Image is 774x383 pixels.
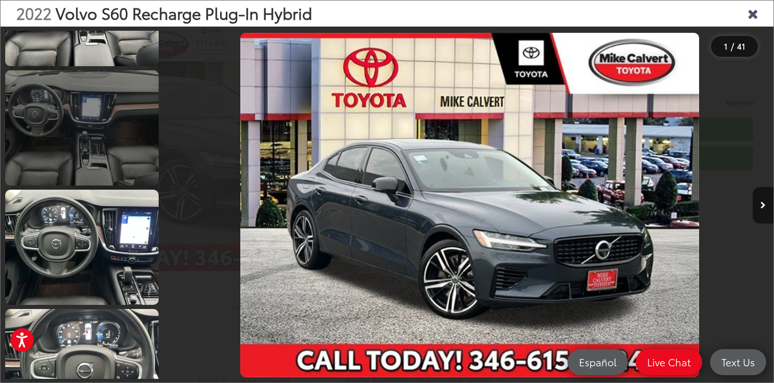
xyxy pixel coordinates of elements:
img: 2022 Volvo S60 Recharge Plug-In Hybrid T8 R-Design Expression [240,33,699,378]
span: 41 [737,40,745,52]
span: 2022 [16,2,51,24]
span: Live Chat [642,355,696,368]
span: Text Us [716,355,760,368]
span: 1 [724,40,728,52]
a: Español [567,349,628,375]
button: Next image [753,187,773,224]
i: Close gallery [747,6,758,20]
img: 2022 Volvo S60 Recharge Plug-In Hybrid T8 R-Design Expression [4,189,160,306]
span: Volvo S60 Recharge Plug-In Hybrid [56,2,312,24]
a: Text Us [710,349,766,375]
div: 2022 Volvo S60 Recharge Plug-In Hybrid T8 R-Design Expression 0 [165,33,773,378]
span: Español [574,355,622,368]
a: Live Chat [636,349,702,375]
span: / [730,43,735,50]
